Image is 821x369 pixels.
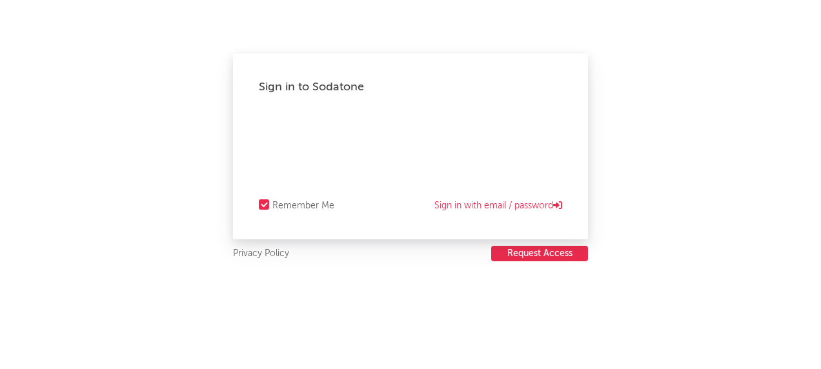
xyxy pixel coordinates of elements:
div: Remember Me [272,198,334,214]
button: Request Access [491,246,588,261]
a: Request Access [491,246,588,262]
div: Sign in to Sodatone [259,79,562,95]
a: Privacy Policy [233,246,289,262]
a: Sign in with email / password [434,198,562,214]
